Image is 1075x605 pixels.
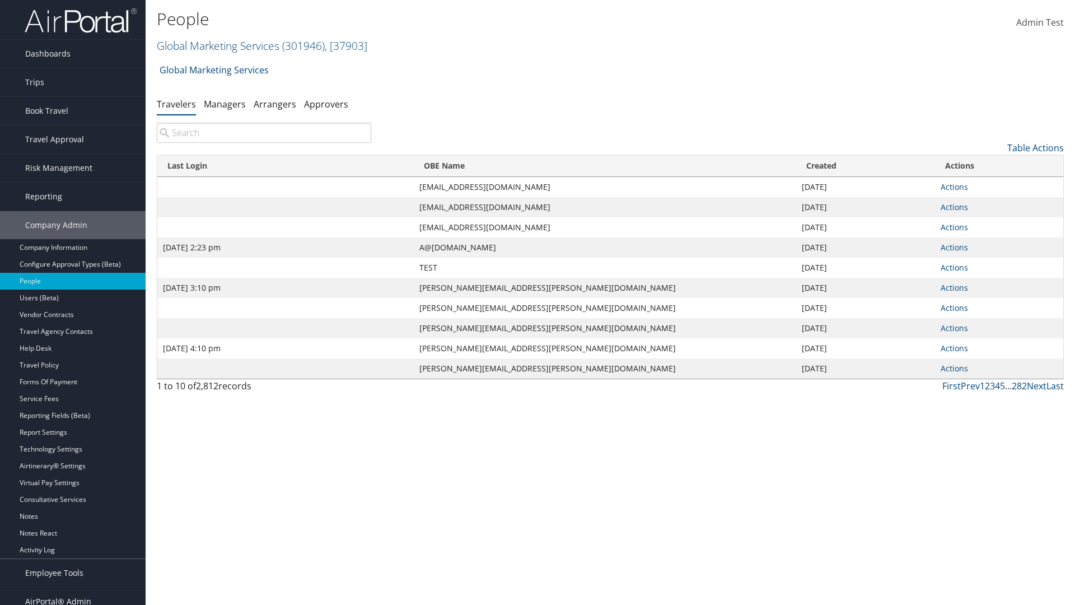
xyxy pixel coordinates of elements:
[157,238,414,258] td: [DATE] 2:23 pm
[414,338,797,359] td: [PERSON_NAME][EMAIL_ADDRESS][PERSON_NAME][DOMAIN_NAME]
[414,155,797,177] th: OBE Name: activate to sort column ascending
[796,197,935,217] td: [DATE]
[1000,380,1005,392] a: 5
[941,282,968,293] a: Actions
[796,238,935,258] td: [DATE]
[25,7,137,34] img: airportal-logo.png
[1005,380,1012,392] span: …
[941,302,968,313] a: Actions
[157,38,367,53] a: Global Marketing Services
[1012,380,1027,392] a: 282
[204,98,246,110] a: Managers
[414,359,797,379] td: [PERSON_NAME][EMAIL_ADDRESS][PERSON_NAME][DOMAIN_NAME]
[282,38,325,53] span: ( 301946 )
[796,338,935,359] td: [DATE]
[25,211,87,239] span: Company Admin
[157,379,371,398] div: 1 to 10 of records
[254,98,296,110] a: Arrangers
[414,278,797,298] td: [PERSON_NAME][EMAIL_ADDRESS][PERSON_NAME][DOMAIN_NAME]
[25,68,44,96] span: Trips
[941,363,968,374] a: Actions
[325,38,367,53] span: , [ 37903 ]
[796,217,935,238] td: [DATE]
[25,40,71,68] span: Dashboards
[942,380,961,392] a: First
[1016,16,1064,29] span: Admin Test
[941,202,968,212] a: Actions
[25,559,83,587] span: Employee Tools
[157,278,414,298] td: [DATE] 3:10 pm
[796,258,935,278] td: [DATE]
[196,380,218,392] span: 2,812
[980,380,985,392] a: 1
[414,177,797,197] td: [EMAIL_ADDRESS][DOMAIN_NAME]
[414,318,797,338] td: [PERSON_NAME][EMAIL_ADDRESS][PERSON_NAME][DOMAIN_NAME]
[796,318,935,338] td: [DATE]
[961,380,980,392] a: Prev
[941,242,968,253] a: Actions
[985,380,990,392] a: 2
[414,217,797,238] td: [EMAIL_ADDRESS][DOMAIN_NAME]
[941,343,968,353] a: Actions
[157,155,414,177] th: Last Login: activate to sort column ascending
[157,7,761,31] h1: People
[25,97,68,125] span: Book Travel
[414,197,797,217] td: [EMAIL_ADDRESS][DOMAIN_NAME]
[1007,142,1064,154] a: Table Actions
[25,154,92,182] span: Risk Management
[941,182,968,192] a: Actions
[796,298,935,318] td: [DATE]
[941,222,968,232] a: Actions
[25,125,84,153] span: Travel Approval
[796,278,935,298] td: [DATE]
[157,123,371,143] input: Search
[941,323,968,333] a: Actions
[1046,380,1064,392] a: Last
[941,262,968,273] a: Actions
[304,98,348,110] a: Approvers
[25,183,62,211] span: Reporting
[796,177,935,197] td: [DATE]
[796,359,935,379] td: [DATE]
[990,380,995,392] a: 3
[796,155,935,177] th: Created: activate to sort column ascending
[157,338,414,359] td: [DATE] 4:10 pm
[414,258,797,278] td: TEST
[157,98,196,110] a: Travelers
[1027,380,1046,392] a: Next
[1016,6,1064,40] a: Admin Test
[995,380,1000,392] a: 4
[935,155,1063,177] th: Actions
[414,298,797,318] td: [PERSON_NAME][EMAIL_ADDRESS][PERSON_NAME][DOMAIN_NAME]
[414,238,797,258] td: A@[DOMAIN_NAME]
[160,59,269,81] a: Global Marketing Services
